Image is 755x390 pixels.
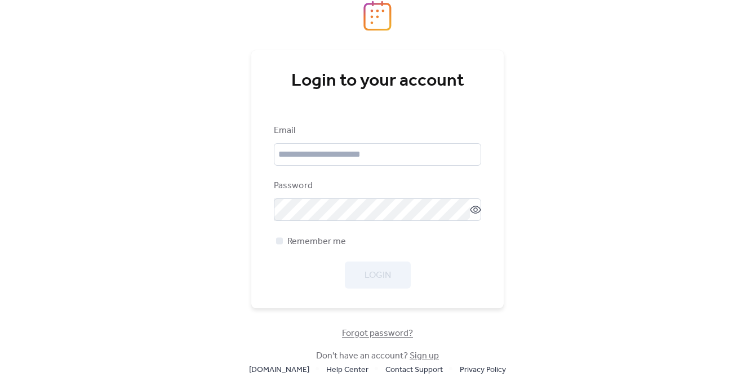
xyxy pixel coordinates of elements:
img: logo [363,1,392,31]
span: Privacy Policy [460,364,506,377]
span: Help Center [326,364,368,377]
span: Forgot password? [342,327,413,340]
a: Privacy Policy [460,362,506,376]
div: Login to your account [274,70,481,92]
span: Remember me [287,235,346,249]
a: [DOMAIN_NAME] [249,362,309,376]
span: [DOMAIN_NAME] [249,364,309,377]
div: Password [274,179,479,193]
div: Email [274,124,479,138]
a: Forgot password? [342,330,413,336]
span: Don't have an account? [316,349,439,363]
span: Contact Support [385,364,443,377]
a: Sign up [410,347,439,365]
a: Contact Support [385,362,443,376]
a: Help Center [326,362,368,376]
